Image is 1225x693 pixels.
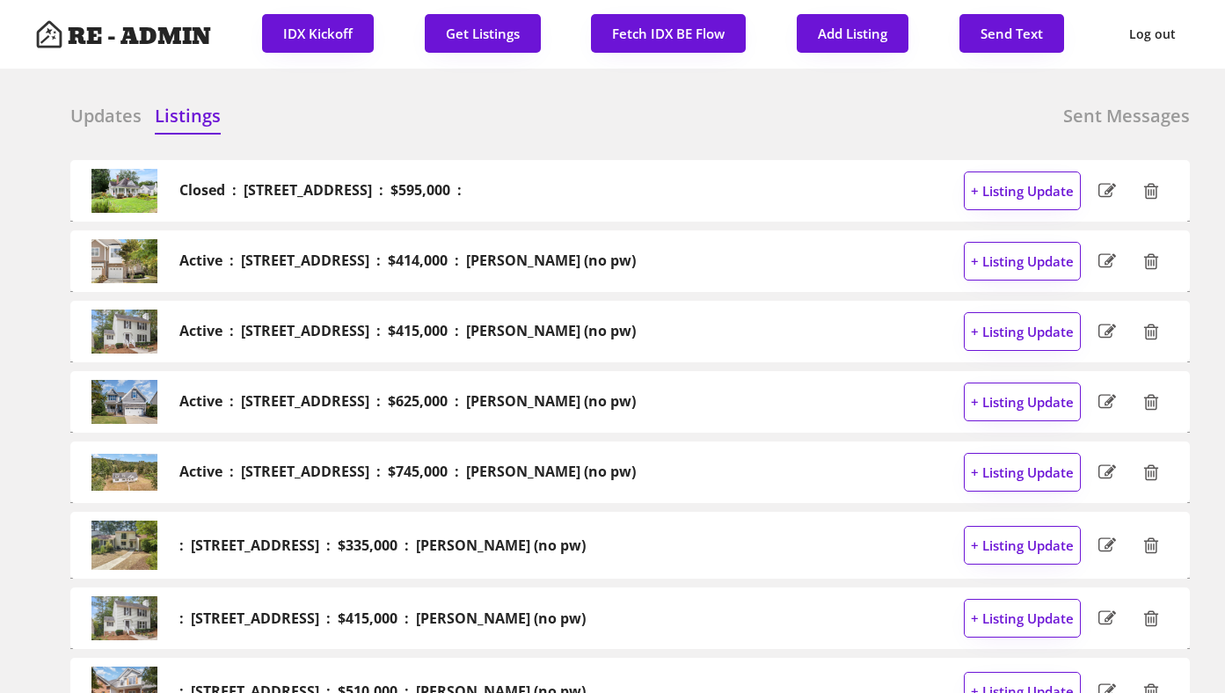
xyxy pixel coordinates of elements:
img: 3011f94e376a24a06e2297a75da61463-cc_ft_1536.webp [91,521,157,570]
img: 20250924150533702928000000-o.jpg [91,239,157,283]
h6: Listings [155,104,221,128]
button: Add Listing [797,14,908,53]
button: Send Text [959,14,1064,53]
button: Get Listings [425,14,541,53]
button: + Listing Update [964,383,1081,421]
h6: Sent Messages [1063,104,1190,128]
h2: Active : [STREET_ADDRESS] : $415,000 : [PERSON_NAME] (no pw) [179,323,636,339]
h2: Active : [STREET_ADDRESS] : $414,000 : [PERSON_NAME] (no pw) [179,252,636,269]
button: + Listing Update [964,242,1081,281]
h6: Updates [70,104,142,128]
img: Artboard%201%20copy%203.svg [35,20,63,48]
button: + Listing Update [964,171,1081,210]
img: 20250807021851999916000000-o.jpg [91,169,157,213]
button: Log out [1115,14,1190,55]
h2: : [STREET_ADDRESS] : $415,000 : [PERSON_NAME] (no pw) [179,610,586,627]
h2: Active : [STREET_ADDRESS] : $745,000 : [PERSON_NAME] (no pw) [179,463,636,480]
img: 20250924143846169467000000-o.jpg [91,380,157,424]
button: + Listing Update [964,312,1081,351]
h2: Closed : [STREET_ADDRESS] : $595,000 : [179,182,462,199]
img: 20250917173550054363000000-o.jpg [91,310,157,354]
h2: : [STREET_ADDRESS] : $335,000 : [PERSON_NAME] (no pw) [179,537,586,554]
img: 20250918140607656356000000-o.jpg [91,450,157,494]
img: cd8816fb9bce6a616a60098beaada483-cc_ft_1536.webp [91,596,157,640]
button: Fetch IDX BE Flow [591,14,746,53]
button: + Listing Update [964,526,1081,565]
button: + Listing Update [964,453,1081,492]
button: IDX Kickoff [262,14,374,53]
h2: Active : [STREET_ADDRESS] : $625,000 : [PERSON_NAME] (no pw) [179,393,636,410]
button: + Listing Update [964,599,1081,638]
h4: RE - ADMIN [68,26,211,48]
